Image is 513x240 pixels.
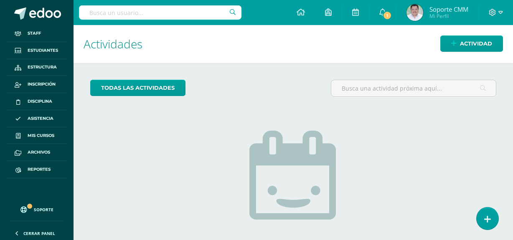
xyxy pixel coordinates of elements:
[440,35,503,52] a: Actividad
[28,98,52,105] span: Disciplina
[28,81,56,88] span: Inscripción
[331,80,496,96] input: Busca una actividad próxima aquí...
[28,47,58,54] span: Estudiantes
[7,110,67,127] a: Asistencia
[10,198,63,219] a: Soporte
[406,4,423,21] img: da9bed96fdbd86ad5b655bd5bd27e0c8.png
[429,13,468,20] span: Mi Perfil
[28,132,54,139] span: Mis cursos
[7,42,67,59] a: Estudiantes
[34,207,53,212] span: Soporte
[28,166,51,173] span: Reportes
[23,230,55,236] span: Cerrar panel
[7,25,67,42] a: Staff
[79,5,241,20] input: Busca un usuario...
[429,5,468,13] span: Soporte CMM
[383,11,392,20] span: 1
[7,93,67,110] a: Disciplina
[90,80,185,96] a: todas las Actividades
[7,59,67,76] a: Estructura
[7,144,67,161] a: Archivos
[7,161,67,178] a: Reportes
[7,76,67,93] a: Inscripción
[84,25,503,63] h1: Actividades
[460,36,492,51] span: Actividad
[28,30,41,37] span: Staff
[28,64,57,71] span: Estructura
[7,127,67,144] a: Mis cursos
[28,149,50,156] span: Archivos
[28,115,53,122] span: Asistencia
